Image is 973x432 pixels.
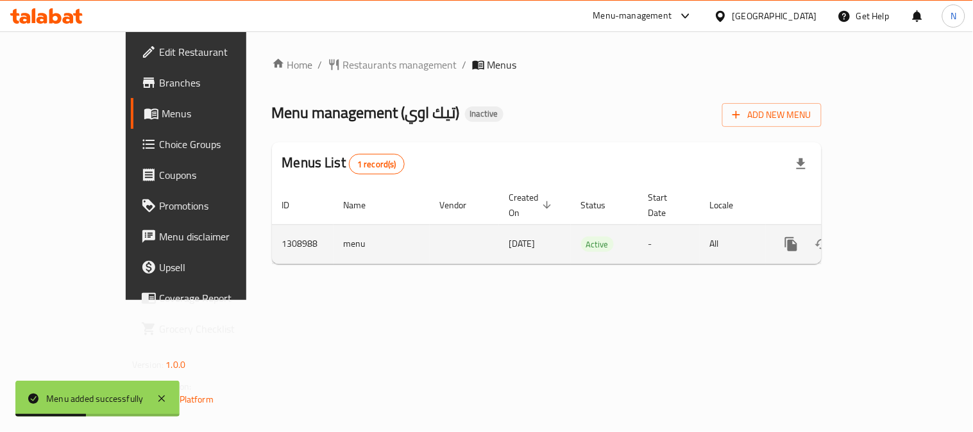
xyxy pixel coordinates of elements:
span: Vendor [440,197,484,213]
div: Total records count [349,154,405,174]
span: Menus [162,106,278,121]
span: Active [581,237,614,252]
a: Home [272,57,313,72]
span: Version: [132,356,164,373]
span: Promotions [159,198,278,213]
span: 1 record(s) [350,158,404,170]
a: Menus [131,98,288,129]
a: Menu disclaimer [131,221,288,252]
a: Promotions [131,190,288,221]
h2: Menus List [282,153,405,174]
a: Coupons [131,160,288,190]
a: Edit Restaurant [131,37,288,67]
td: 1308988 [272,224,334,263]
span: Status [581,197,623,213]
a: Branches [131,67,288,98]
span: Add New Menu [732,107,811,123]
th: Actions [766,186,910,225]
span: Restaurants management [343,57,457,72]
li: / [462,57,467,72]
button: Add New Menu [722,103,822,127]
td: - [638,224,700,263]
button: more [776,229,807,260]
a: Grocery Checklist [131,313,288,344]
div: Menu added successfully [46,392,144,406]
button: Change Status [807,229,838,260]
nav: breadcrumb [272,57,822,72]
span: Choice Groups [159,137,278,152]
li: / [318,57,323,72]
a: Choice Groups [131,129,288,160]
div: [GEOGRAPHIC_DATA] [732,9,817,23]
span: 1.0.0 [165,356,185,373]
span: Get support on: [132,378,191,395]
table: enhanced table [272,186,910,264]
span: Menus [487,57,517,72]
span: Branches [159,75,278,90]
span: Coverage Report [159,290,278,306]
td: All [700,224,766,263]
td: menu [334,224,430,263]
div: Menu-management [593,8,672,24]
span: ID [282,197,307,213]
span: [DATE] [509,235,536,252]
span: Name [344,197,383,213]
span: Menu disclaimer [159,229,278,244]
div: Inactive [465,106,503,122]
span: Inactive [465,108,503,119]
span: Coupons [159,167,278,183]
span: Locale [710,197,750,213]
a: Restaurants management [328,57,457,72]
a: Upsell [131,252,288,283]
div: Export file [786,149,816,179]
span: Grocery Checklist [159,321,278,336]
a: Coverage Report [131,283,288,313]
span: Created On [509,190,555,220]
span: Start Date [648,190,684,220]
span: N [951,9,956,23]
span: Upsell [159,260,278,275]
span: Menu management ( تيك اوي ) [272,98,460,127]
span: Edit Restaurant [159,44,278,60]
